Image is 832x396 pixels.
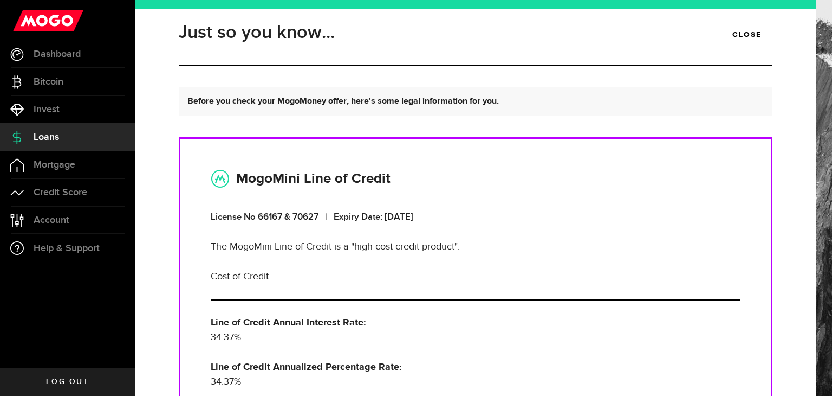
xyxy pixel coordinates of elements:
span: Help & Support [34,244,100,253]
span: Loans [34,132,59,142]
div: Before you check your MogoMoney offer, here's some legal information for you. [179,87,772,116]
span: Mortgage [34,160,75,170]
strong: Line of Credit Annualized Percentage Rate: [211,362,402,372]
span: Dashboard [34,49,81,59]
b: License No 66167 & 70627 | Expiry Date: [DATE] [211,212,413,222]
strong: Line of Credit Annual Interest Rate: [211,318,366,328]
span: Account [34,215,69,225]
span: Log out [46,378,89,386]
span: Bitcoin [34,77,63,87]
span: Credit Score [34,188,87,197]
div: The MogoMini Line of Credit is a "high cost credit product". Cost of Credit [211,210,740,284]
span: Invest [34,105,60,114]
h2: Just so you know... [179,21,335,44]
h3: MogoMini Line of Credit [236,170,391,188]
